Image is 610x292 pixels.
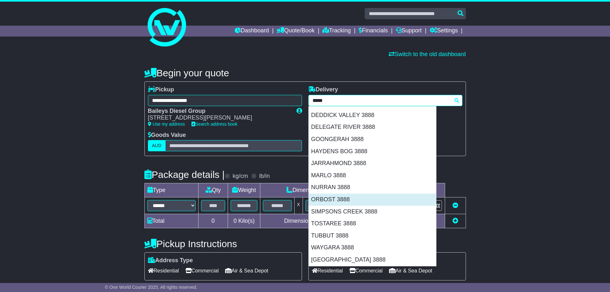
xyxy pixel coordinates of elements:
a: Switch to the old dashboard [389,51,466,57]
td: Dimensions in Centimetre(s) [260,214,379,228]
div: GOONGERAH 3888 [309,133,436,146]
h4: Pickup Instructions [144,238,302,249]
div: HAYDENS BOG 3888 [309,146,436,158]
span: 0 [233,218,237,224]
td: x [294,197,303,214]
div: [GEOGRAPHIC_DATA] 3888 [309,254,436,266]
div: SIMPSONS CREEK 3888 [309,206,436,218]
td: 0 [198,214,228,228]
div: ORBOST 3888 [309,194,436,206]
td: Kilo(s) [228,214,260,228]
label: kg/cm [232,173,248,180]
div: DEDDICK VALLEY 3888 [309,109,436,121]
td: Total [144,214,198,228]
label: Pickup [148,86,174,93]
label: Goods Value [148,132,186,139]
div: [STREET_ADDRESS][PERSON_NAME] [148,114,290,121]
span: Air & Sea Depot [389,266,432,276]
label: lb/in [259,173,270,180]
td: Weight [228,183,260,197]
div: WAYGARA 3888 [309,242,436,254]
td: Qty [198,183,228,197]
a: Settings [430,26,458,37]
a: Search address book [191,121,238,127]
label: Address Type [148,257,193,264]
span: Residential [312,266,343,276]
span: © One World Courier 2025. All rights reserved. [105,285,198,290]
div: JARRAHMOND 3888 [309,157,436,170]
typeahead: Please provide city [308,95,462,106]
span: Air & Sea Depot [225,266,268,276]
span: Residential [148,266,179,276]
a: Quote/Book [277,26,314,37]
a: Financials [359,26,388,37]
td: Dimensions (L x W x H) [260,183,379,197]
span: Commercial [349,266,383,276]
div: NURRAN 3888 [309,181,436,194]
div: Baileys Diesel Group [148,108,290,115]
div: DELEGATE RIVER 3888 [309,121,436,133]
label: AUD [148,140,166,151]
label: Delivery [308,86,338,93]
a: Add new item [452,218,458,224]
a: Dashboard [235,26,269,37]
h4: Begin your quote [144,68,466,78]
a: Support [396,26,422,37]
h4: Package details | [144,169,225,180]
a: Remove this item [452,202,458,209]
div: TOSTAREE 3888 [309,218,436,230]
div: TUBBUT 3888 [309,230,436,242]
a: Tracking [322,26,351,37]
a: Use my address [148,121,185,127]
td: Type [144,183,198,197]
div: MARLO 3888 [309,170,436,182]
span: Commercial [185,266,219,276]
